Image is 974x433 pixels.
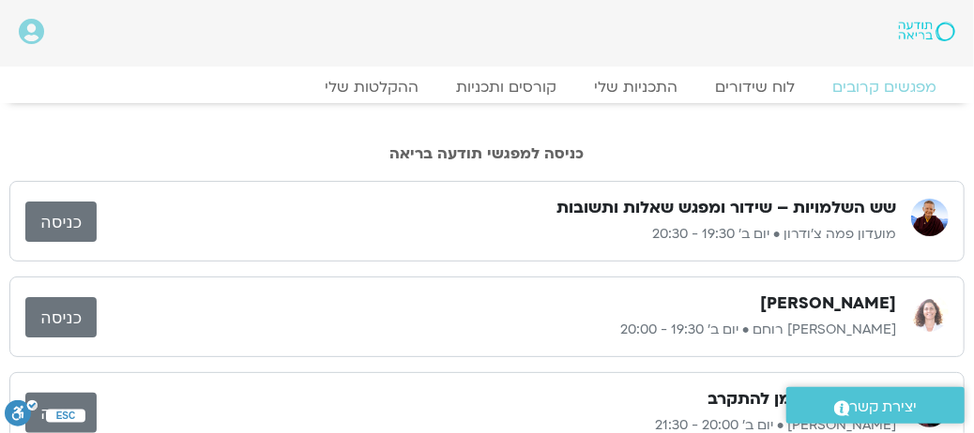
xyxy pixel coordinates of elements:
[437,78,575,97] a: קורסים ותכניות
[97,319,896,341] p: [PERSON_NAME] רוחם • יום ב׳ 19:30 - 20:00
[306,78,437,97] a: ההקלטות שלי
[25,202,97,242] a: כניסה
[696,78,814,97] a: לוח שידורים
[575,78,696,97] a: התכניות שלי
[97,223,896,246] p: מועדון פמה צ'ודרון • יום ב׳ 19:30 - 20:30
[25,393,97,433] a: כניסה
[708,388,896,411] h3: תרגול לקורס זמן להתקרב
[911,294,949,332] img: אורנה סמלסון רוחם
[786,387,965,424] a: יצירת קשר
[9,145,965,162] h2: כניסה למפגשי תודעה בריאה
[850,395,918,420] span: יצירת קשר
[19,78,955,97] nav: Menu
[25,297,97,337] a: כניסה
[814,78,955,97] a: מפגשים קרובים
[760,292,896,315] h3: [PERSON_NAME]
[911,199,949,236] img: מועדון פמה צ'ודרון
[556,197,896,219] h3: שש השלמויות – שידור ומפגש שאלות ותשובות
